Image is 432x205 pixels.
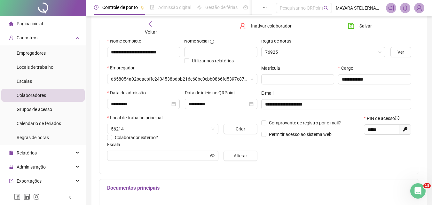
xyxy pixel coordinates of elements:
img: Financeiro avatar [9,23,17,31]
label: E-mail [261,90,278,97]
span: Permitir acesso ao sistema web [269,132,332,137]
span: home [9,21,13,26]
span: Grupos de acesso [17,107,52,112]
span: Calendário de feriados [17,121,61,126]
span: Admissão digital [158,5,191,10]
button: Alterar [224,151,257,161]
span: Utilizar nos relatórios [192,58,234,63]
button: Mensagens [32,146,64,172]
span: Criar [236,125,245,132]
span: Colaboradores [17,93,46,98]
span: facebook [14,193,20,200]
h1: Mensagens [45,3,84,14]
span: Nome social [184,37,208,44]
span: bell [402,5,408,11]
span: left [68,195,72,200]
label: Data de admissão [107,89,150,96]
span: Painel do DP [252,5,277,10]
span: Comprovante de registro por e-mail? [269,120,341,125]
span: ellipsis [263,5,267,10]
img: Profile image for Financeiro [7,93,20,106]
button: Ajuda [64,146,96,172]
img: Profile image for João [7,70,20,83]
span: search [324,6,328,11]
span: Tarefas [104,162,120,167]
span: Empregadores [17,51,46,56]
span: Controle de ponto [102,5,138,10]
span: Salvar [359,22,372,29]
button: Inativar colaborador [235,21,296,31]
label: Matrícula [261,65,284,72]
img: Maria avatar [12,28,20,36]
span: PIN de acesso [367,115,399,122]
span: Enquanto isso, você pode acessar nossa central de ajuda! ​ [URL][DOMAIN_NAME] [21,23,204,28]
span: 76925 [265,47,382,57]
span: eye [210,154,215,158]
span: 56214 [111,124,215,134]
span: Voltar [145,29,157,35]
span: user-delete [240,23,246,29]
span: linkedin [24,193,30,200]
div: • Há 11sem [47,100,72,106]
span: notification [388,5,394,11]
span: Página inicial [17,21,43,26]
span: MAYARA STEUERNAGEL - ESSENCE CLINIC [336,4,382,12]
div: QRPoint [21,29,39,35]
iframe: Intercom live chat [410,183,426,199]
img: Igor avatar [6,28,14,36]
span: Regras de horas [17,135,49,140]
label: Empregador [107,64,139,71]
button: Salvar [343,21,377,31]
div: [PERSON_NAME] [23,76,60,83]
span: Cadastros [17,35,37,40]
span: Ajuda [74,162,86,167]
img: Profile image for Lauro [7,46,20,59]
label: Nome completo [107,37,145,44]
div: Financeiro [23,100,45,106]
span: Escalas [17,79,32,84]
span: instagram [33,193,40,200]
span: Gestão de férias [205,5,238,10]
span: sun [197,5,201,10]
label: Cargo [338,65,357,72]
label: Escala [107,141,124,148]
span: info-circle [210,39,214,44]
span: Administração [17,164,46,170]
div: Fechar [112,3,124,14]
img: Profile image for Financeiro [7,117,20,130]
label: Local de trabalho principal [107,114,167,121]
span: arrow-left [148,21,154,27]
div: Lauro [23,52,35,59]
label: Data de início no QRPoint [185,89,239,96]
span: pushpin [140,6,144,10]
span: file [9,151,13,155]
span: Ver [397,49,404,56]
img: Profile image for Financeiro [7,141,20,154]
span: user-add [9,35,13,40]
span: Início [10,162,22,167]
span: Colaborador externo? [115,135,158,140]
button: Tarefas [96,146,128,172]
div: • Há 12sem [47,123,72,130]
span: save [348,23,354,29]
span: Locais de trabalho [17,65,53,70]
span: Exportações [17,178,42,184]
label: Regra de horas [261,37,295,44]
span: Classifique sua conversa [23,117,78,122]
button: Ver [390,47,411,57]
span: Alterar [234,152,247,159]
h5: Documentos principais [107,184,411,192]
span: lock [9,165,13,169]
div: Financeiro [23,123,45,130]
button: Criar [224,124,257,134]
span: export [9,179,13,183]
span: Inativar colaborador [251,22,292,29]
div: • Há 1sem [36,52,59,59]
span: dashboard [243,5,248,10]
button: Envie uma mensagem [26,127,102,139]
span: file-done [150,5,154,10]
span: info-circle [395,116,399,120]
div: • Há 7sem [61,76,83,83]
span: 15 [423,183,431,188]
span: d658054a02bdacbffe2404538bdbb216c68bc0cbb0866fd5397c8788dbcbc3ff [111,74,254,84]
